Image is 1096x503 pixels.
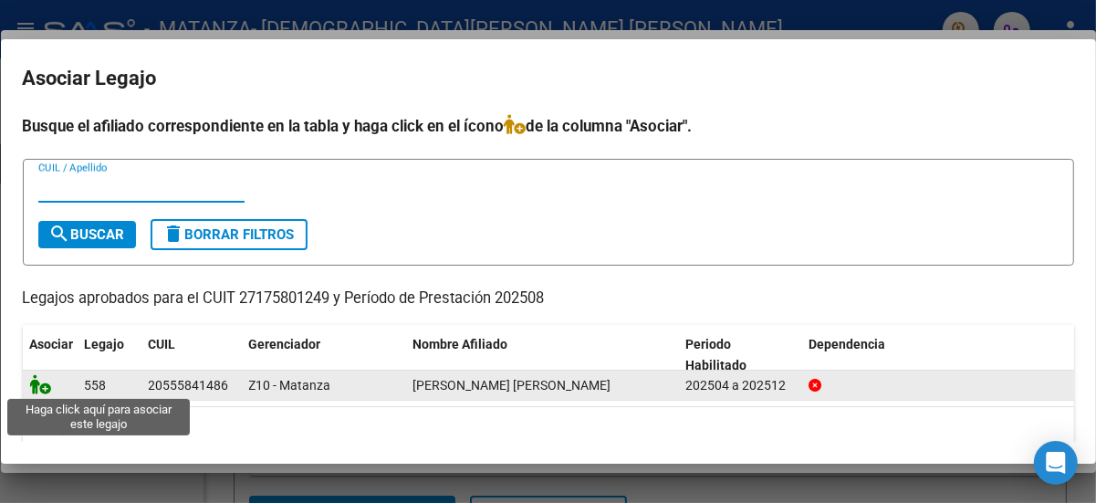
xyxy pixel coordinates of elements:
span: MALVIDO SOMMA LAUTARO JOAQUIN [413,378,611,393]
datatable-header-cell: Gerenciador [242,325,406,385]
span: Dependencia [809,337,885,351]
h2: Asociar Legajo [23,61,1074,96]
datatable-header-cell: Dependencia [801,325,1074,385]
span: Z10 - Matanza [249,378,331,393]
h4: Busque el afiliado correspondiente en la tabla y haga click en el ícono de la columna "Asociar". [23,114,1074,138]
span: Periodo Habilitado [685,337,746,372]
button: Buscar [38,221,136,248]
span: Buscar [49,226,125,243]
mat-icon: delete [163,223,185,245]
span: Asociar [30,337,74,351]
div: 20555841486 [149,375,229,396]
datatable-header-cell: Periodo Habilitado [678,325,801,385]
span: Nombre Afiliado [413,337,508,351]
button: Borrar Filtros [151,219,308,250]
span: Legajo [85,337,125,351]
span: Borrar Filtros [163,226,295,243]
span: Gerenciador [249,337,321,351]
datatable-header-cell: Legajo [78,325,141,385]
datatable-header-cell: CUIL [141,325,242,385]
datatable-header-cell: Nombre Afiliado [406,325,679,385]
span: 558 [85,378,107,393]
p: Legajos aprobados para el CUIT 27175801249 y Período de Prestación 202508 [23,288,1074,310]
div: Open Intercom Messenger [1034,441,1078,485]
div: 1 registros [23,407,1074,453]
mat-icon: search [49,223,71,245]
span: CUIL [149,337,176,351]
div: 202504 a 202512 [685,375,794,396]
datatable-header-cell: Asociar [23,325,78,385]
